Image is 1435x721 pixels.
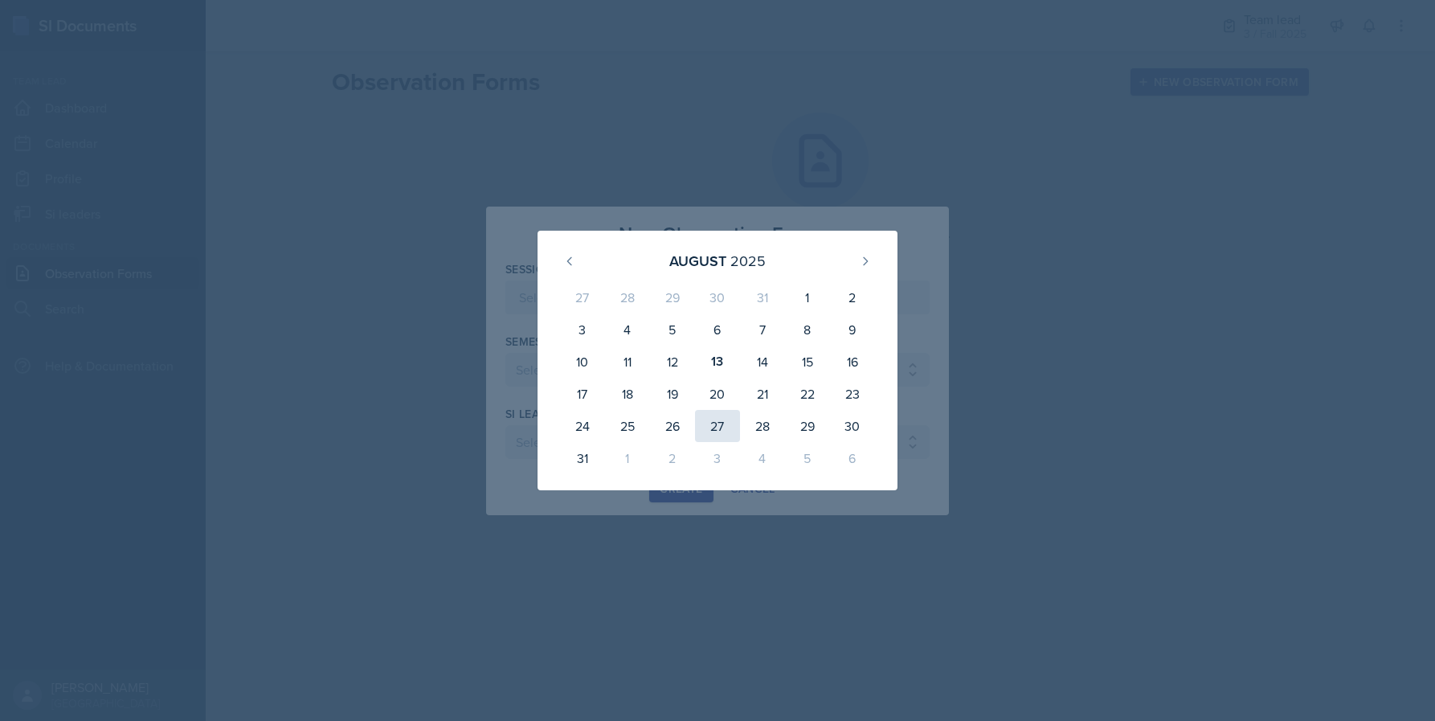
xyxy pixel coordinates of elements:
div: 28 [740,410,785,442]
div: 21 [740,378,785,410]
div: 31 [560,442,605,474]
div: 2 [650,442,695,474]
div: 2 [830,281,875,313]
div: 2025 [730,250,766,272]
div: 25 [605,410,650,442]
div: 3 [695,442,740,474]
div: 4 [605,313,650,346]
div: August [669,250,726,272]
div: 18 [605,378,650,410]
div: 22 [785,378,830,410]
div: 13 [695,346,740,378]
div: 29 [650,281,695,313]
div: 30 [830,410,875,442]
div: 6 [830,442,875,474]
div: 1 [605,442,650,474]
div: 1 [785,281,830,313]
div: 27 [695,410,740,442]
div: 12 [650,346,695,378]
div: 7 [740,313,785,346]
div: 31 [740,281,785,313]
div: 14 [740,346,785,378]
div: 3 [560,313,605,346]
div: 17 [560,378,605,410]
div: 10 [560,346,605,378]
div: 23 [830,378,875,410]
div: 26 [650,410,695,442]
div: 28 [605,281,650,313]
div: 9 [830,313,875,346]
div: 8 [785,313,830,346]
div: 16 [830,346,875,378]
div: 27 [560,281,605,313]
div: 5 [650,313,695,346]
div: 30 [695,281,740,313]
div: 5 [785,442,830,474]
div: 15 [785,346,830,378]
div: 19 [650,378,695,410]
div: 4 [740,442,785,474]
div: 6 [695,313,740,346]
div: 24 [560,410,605,442]
div: 11 [605,346,650,378]
div: 20 [695,378,740,410]
div: 29 [785,410,830,442]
